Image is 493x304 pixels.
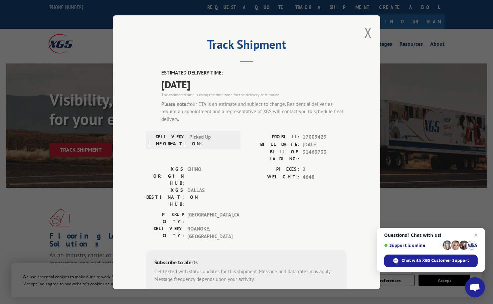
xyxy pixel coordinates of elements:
[146,211,184,225] label: PICKUP CITY:
[187,225,232,240] span: ROANOKE , [GEOGRAPHIC_DATA]
[148,133,186,147] label: DELIVERY INFORMATION:
[303,141,347,148] span: [DATE]
[154,258,339,268] div: Subscribe to alerts
[187,211,232,225] span: [GEOGRAPHIC_DATA] , CA
[303,148,347,162] span: 31463733
[187,187,232,208] span: DALLAS
[146,225,184,240] label: DELIVERY CITY:
[246,141,299,148] label: BILL DATE:
[465,277,485,297] div: Open chat
[384,243,440,248] span: Support is online
[161,100,347,123] div: Your ETA is an estimate and subject to change. Residential deliveries require an appointment and ...
[303,166,347,173] span: 2
[154,268,339,283] div: Get texted with status updates for this shipment. Message and data rates may apply. Message frequ...
[303,133,347,141] span: 17009429
[187,166,232,187] span: CHINO
[401,258,469,264] span: Chat with XGS Customer Support
[161,69,347,77] label: ESTIMATED DELIVERY TIME:
[384,233,478,238] span: Questions? Chat with us!
[161,92,347,98] div: The estimated time is using the time zone for the delivery destination.
[472,231,480,239] span: Close chat
[246,148,299,162] label: BILL OF LADING:
[146,40,347,52] h2: Track Shipment
[303,173,347,181] span: 4648
[246,133,299,141] label: PROBILL:
[384,255,478,267] div: Chat with XGS Customer Support
[146,187,184,208] label: XGS DESTINATION HUB:
[246,166,299,173] label: PIECES:
[246,173,299,181] label: WEIGHT:
[189,133,234,147] span: Picked Up
[146,166,184,187] label: XGS ORIGIN HUB:
[364,24,372,41] button: Close modal
[161,77,347,92] span: [DATE]
[161,101,188,107] strong: Please note:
